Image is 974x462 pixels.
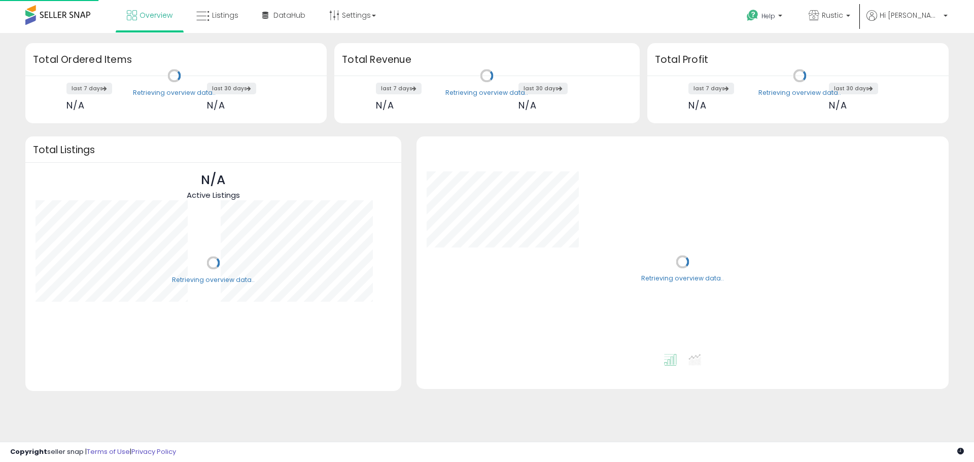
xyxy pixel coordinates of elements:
[880,10,941,20] span: Hi [PERSON_NAME]
[739,2,792,33] a: Help
[131,447,176,456] a: Privacy Policy
[87,447,130,456] a: Terms of Use
[172,275,255,285] div: Retrieving overview data..
[822,10,843,20] span: Rustic
[746,9,759,22] i: Get Help
[212,10,238,20] span: Listings
[641,274,724,283] div: Retrieving overview data..
[140,10,172,20] span: Overview
[273,10,305,20] span: DataHub
[761,12,775,20] span: Help
[133,88,216,97] div: Retrieving overview data..
[10,447,47,456] strong: Copyright
[445,88,528,97] div: Retrieving overview data..
[866,10,948,33] a: Hi [PERSON_NAME]
[758,88,841,97] div: Retrieving overview data..
[10,447,176,457] div: seller snap | |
